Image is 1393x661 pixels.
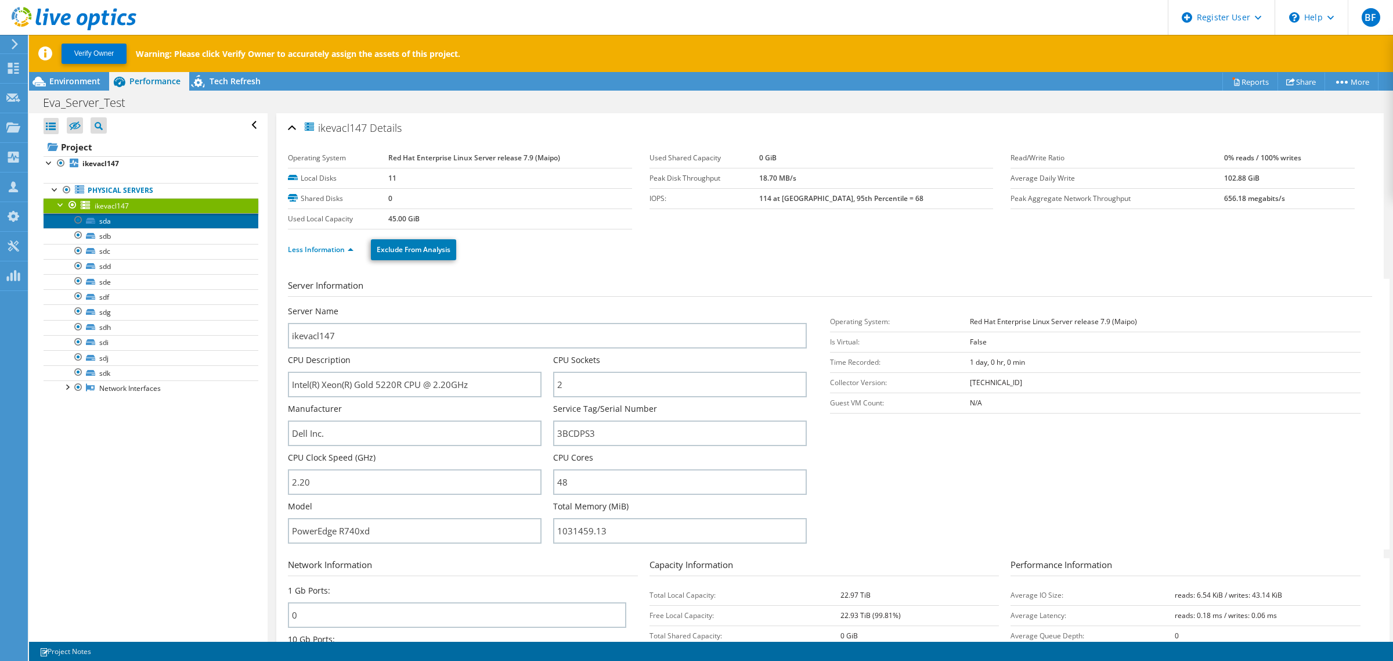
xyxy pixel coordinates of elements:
[303,121,367,134] span: ikevacl147
[288,354,351,366] label: CPU Description
[44,244,258,259] a: sdc
[970,337,987,347] b: False
[759,193,923,203] b: 114 at [GEOGRAPHIC_DATA], 95th Percentile = 68
[288,245,353,254] a: Less Information
[44,380,258,396] a: Network Interfaces
[136,48,460,59] p: Warning: Please click Verify Owner to accurately assign the assets of this project.
[1175,610,1277,620] b: reads: 0.18 ms / writes: 0.06 ms
[62,44,127,64] button: Verify Owner
[370,121,402,135] span: Details
[44,335,258,350] a: sdi
[1175,590,1282,600] b: reads: 6.54 KiB / writes: 43.14 KiB
[49,76,100,87] span: Environment
[840,631,858,641] b: 0 GiB
[288,173,388,184] label: Local Disks
[840,590,871,600] b: 22.97 TiB
[44,274,258,289] a: sde
[649,558,999,576] h3: Capacity Information
[288,501,312,512] label: Model
[210,76,261,87] span: Tech Refresh
[1277,73,1325,91] a: Share
[44,289,258,304] a: sdf
[830,352,970,372] td: Time Recorded:
[95,201,129,211] span: ikevacl147
[38,96,143,109] h1: Eva_Server_Test
[1175,631,1179,641] b: 0
[82,159,119,168] b: ikevacl147
[288,585,330,597] label: 1 Gb Ports:
[970,317,1137,326] b: Red Hat Enterprise Linux Server release 7.9 (Maipo)
[649,193,759,204] label: IOPS:
[1011,605,1174,626] td: Average Latency:
[288,558,638,576] h3: Network Information
[759,173,796,183] b: 18.70 MB/s
[1011,585,1174,605] td: Average IO Size:
[649,585,840,605] td: Total Local Capacity:
[970,398,982,408] b: N/A
[1325,73,1378,91] a: More
[44,228,258,243] a: sdb
[388,193,392,203] b: 0
[649,605,840,626] td: Free Local Capacity:
[649,173,759,184] label: Peak Disk Throughput
[388,173,396,183] b: 11
[970,378,1022,387] b: [TECHNICAL_ID]
[1011,193,1224,204] label: Peak Aggregate Network Throughput
[388,153,560,163] b: Red Hat Enterprise Linux Server release 7.9 (Maipo)
[1362,8,1380,27] span: BF
[288,634,335,645] label: 10 Gb Ports:
[1289,12,1300,23] svg: \n
[840,610,901,620] b: 22.93 TiB (99.81%)
[288,279,1372,297] h3: Server Information
[44,183,258,198] a: Physical Servers
[649,152,759,164] label: Used Shared Capacity
[371,239,456,260] a: Exclude From Analysis
[288,452,376,464] label: CPU Clock Speed (GHz)
[1224,173,1260,183] b: 102.88 GiB
[1011,152,1224,164] label: Read/Write Ratio
[44,320,258,335] a: sdh
[44,198,258,213] a: ikevacl147
[288,403,342,415] label: Manufacturer
[388,214,420,224] b: 45.00 GiB
[288,306,338,317] label: Server Name
[649,626,840,646] td: Total Shared Capacity:
[830,393,970,413] td: Guest VM Count:
[830,372,970,393] td: Collector Version:
[44,365,258,380] a: sdk
[44,213,258,228] a: sda
[44,156,258,171] a: ikevacl147
[129,76,181,87] span: Performance
[553,452,593,464] label: CPU Cores
[1011,173,1224,184] label: Average Daily Write
[44,304,258,319] a: sdg
[970,357,1025,367] b: 1 day, 0 hr, 0 min
[553,354,600,366] label: CPU Sockets
[553,501,629,512] label: Total Memory (MiB)
[1224,193,1285,203] b: 656.18 megabits/s
[1222,73,1278,91] a: Reports
[288,152,388,164] label: Operating System
[830,311,970,332] td: Operating System:
[288,193,388,204] label: Shared Disks
[288,213,388,225] label: Used Local Capacity
[1224,153,1301,163] b: 0% reads / 100% writes
[830,332,970,352] td: Is Virtual:
[1011,558,1360,576] h3: Performance Information
[44,350,258,365] a: sdj
[44,138,258,156] a: Project
[31,644,99,659] a: Project Notes
[759,153,777,163] b: 0 GiB
[1011,626,1174,646] td: Average Queue Depth:
[553,403,657,415] label: Service Tag/Serial Number
[44,259,258,274] a: sdd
